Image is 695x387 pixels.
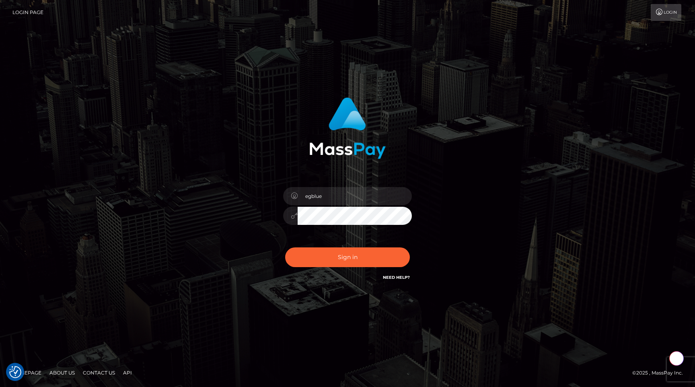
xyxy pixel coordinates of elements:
input: Username... [298,187,412,205]
div: © 2025 , MassPay Inc. [632,368,689,377]
a: API [120,366,135,379]
a: Contact Us [80,366,118,379]
button: Sign in [285,247,410,267]
button: Consent Preferences [9,366,21,378]
a: Login Page [12,4,43,21]
a: Login [651,4,681,21]
a: Need Help? [383,275,410,280]
img: MassPay Login [309,97,386,159]
a: Homepage [9,366,45,379]
img: Revisit consent button [9,366,21,378]
a: About Us [46,366,78,379]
